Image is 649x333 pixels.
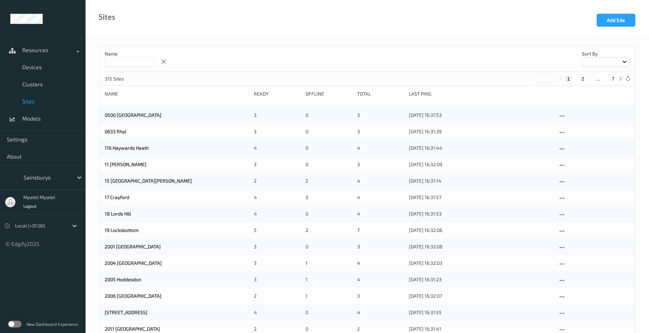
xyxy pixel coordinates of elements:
div: 5 [254,227,301,234]
div: 4 [254,309,301,316]
a: 0633 Rhyl [105,128,126,134]
div: [DATE] 16:32:06 [409,227,553,234]
a: 19 Locksbottom [105,227,139,233]
div: [DATE] 16:31:55 [409,309,553,316]
div: 4 [357,210,404,217]
a: 0500 [GEOGRAPHIC_DATA] [105,112,161,118]
div: 0 [306,210,352,217]
div: 4 [357,260,404,267]
div: [DATE] 16:31:14 [409,177,553,184]
div: 3 [357,128,404,135]
div: 3 [254,243,301,250]
a: 2001 [GEOGRAPHIC_DATA] [105,244,161,249]
div: 3 [254,112,301,119]
div: 4 [254,194,301,201]
div: [DATE] 16:31:39 [409,128,553,135]
div: [DATE] 16:31:57 [409,194,553,201]
div: 4 [254,145,301,151]
div: 3 [254,276,301,283]
div: 3 [357,243,404,250]
div: 4 [357,177,404,184]
div: 0 [306,194,352,201]
div: [DATE] 16:31:44 [409,145,553,151]
div: 1 [306,276,352,283]
div: 2 [254,325,301,332]
button: 7 [610,76,616,82]
div: 4 [357,276,404,283]
div: [DATE] 16:31:53 [409,210,553,217]
div: 3 [357,112,404,119]
div: [DATE] 16:32:09 [409,161,553,168]
div: 3 [357,161,404,168]
div: 4 [357,145,404,151]
div: 2 [357,325,404,332]
div: Offline [306,90,352,97]
p: Name [105,50,155,57]
button: 1 [565,76,572,82]
div: 0 [306,243,352,250]
div: Ready [254,90,301,97]
div: 4 [357,309,404,316]
button: Add Site [597,14,635,27]
div: 7 [357,227,404,234]
div: 1 [306,293,352,299]
div: 0 [306,309,352,316]
div: 1 [306,260,352,267]
p: Sort by [582,50,630,57]
div: [DATE] 16:32:03 [409,260,553,267]
div: [DATE] 16:32:07 [409,293,553,299]
div: 3 [254,260,301,267]
button: ... [594,76,602,82]
div: 2 [306,177,352,184]
a: 18 Lords Hill [105,211,131,217]
a: 11 [PERSON_NAME] [105,161,146,167]
div: 0 [306,325,352,332]
a: 2011 [GEOGRAPHIC_DATA] [105,326,160,332]
a: 15 [GEOGRAPHIC_DATA][PERSON_NAME] [105,178,192,184]
a: 2005 Hoddesdon [105,276,141,282]
div: 3 [254,161,301,168]
div: 0 [306,161,352,168]
div: [DATE] 16:31:41 [409,325,553,332]
div: Last Ping [409,90,553,97]
div: 4 [254,210,301,217]
a: [STREET_ADDRESS] [105,309,147,315]
a: 17 Crayford [105,194,129,200]
div: Name [105,90,249,97]
p: 315 Sites [105,75,156,82]
div: 4 [357,194,404,201]
div: 0 [306,112,352,119]
div: 0 [306,145,352,151]
div: Total [357,90,404,97]
div: [DATE] 16:32:08 [409,243,553,250]
a: 2006 [GEOGRAPHIC_DATA] [105,293,161,299]
div: 2 [306,227,352,234]
div: 3 [254,128,301,135]
div: 0 [306,128,352,135]
div: 3 [357,293,404,299]
div: Sites [99,14,115,21]
button: 2 [580,76,586,82]
a: 2004 [GEOGRAPHIC_DATA] [105,260,162,266]
div: 2 [254,177,301,184]
a: 116 Haywards Heath [105,145,149,151]
div: [DATE] 16:31:53 [409,112,553,119]
div: 2 [254,293,301,299]
div: [DATE] 16:31:23 [409,276,553,283]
